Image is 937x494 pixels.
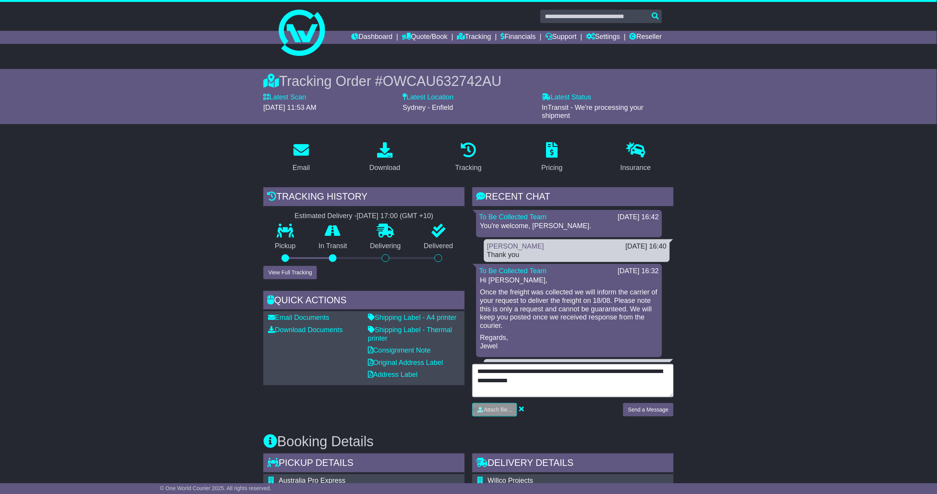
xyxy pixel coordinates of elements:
a: Dashboard [351,31,393,44]
div: [DATE] 17:00 (GMT +10) [357,212,433,220]
a: To Be Collected Team [479,213,547,221]
span: © One World Courier 2025. All rights reserved. [160,485,271,491]
p: Delivered [413,242,465,250]
p: Hi [PERSON_NAME], [480,276,658,285]
div: RECENT CHAT [472,187,674,208]
p: Regards, Jewel [480,334,658,350]
a: Download [364,139,405,176]
span: InTransit - We're processing your shipment [542,104,644,120]
div: Thank you [487,251,667,259]
a: Quote/Book [402,31,448,44]
span: OWCAU632742AU [383,73,502,89]
label: Latest Location [403,93,453,102]
a: Consignment Note [368,346,431,354]
a: Tracking [450,139,487,176]
div: [DATE] 16:40 [625,242,667,251]
a: Tracking [457,31,491,44]
p: You're welcome, [PERSON_NAME]. [480,222,658,230]
a: Address Label [368,371,418,378]
div: Pickup Details [263,454,465,474]
div: Delivery Details [472,454,674,474]
span: Sydney - Enfield [403,104,453,111]
p: Once the freight was collected we will inform the carrier of your request to deliver the freight ... [480,288,658,330]
button: View Full Tracking [263,266,317,279]
h3: Booking Details [263,434,674,449]
span: [DATE] 11:53 AM [263,104,317,111]
a: Insurance [615,139,656,176]
div: Estimated Delivery - [263,212,465,220]
a: [PERSON_NAME] [487,242,544,250]
a: Shipping Label - A4 printer [368,314,457,321]
div: [DATE] 16:42 [618,213,659,222]
a: Shipping Label - Thermal printer [368,326,452,342]
a: To Be Collected Team [479,267,547,275]
a: Pricing [536,139,568,176]
a: Original Address Label [368,359,443,366]
label: Latest Status [542,93,592,102]
div: [DATE] 16:32 [618,267,659,276]
div: Pricing [541,163,563,173]
span: Willco Projects [488,477,533,484]
div: Email [293,163,310,173]
div: Tracking history [263,187,465,208]
div: Quick Actions [263,291,465,312]
a: Reseller [630,31,662,44]
p: Delivering [359,242,413,250]
p: Pickup [263,242,307,250]
label: Latest Scan [263,93,306,102]
a: Support [545,31,576,44]
div: Download [369,163,400,173]
button: Send a Message [623,403,674,417]
p: In Transit [307,242,359,250]
a: Download Documents [268,326,343,334]
a: Settings [586,31,620,44]
div: Tracking [455,163,482,173]
a: Email Documents [268,314,329,321]
span: Australia Pro Express [279,477,345,484]
div: Tracking Order # [263,73,674,89]
a: Email [288,139,315,176]
a: Financials [501,31,536,44]
div: Insurance [620,163,651,173]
